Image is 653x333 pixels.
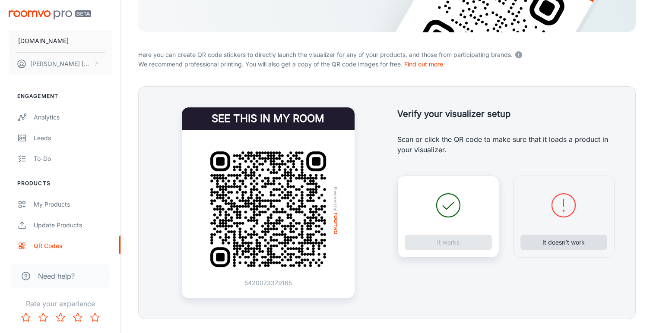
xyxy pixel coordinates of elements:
div: Analytics [34,113,112,122]
p: Here you can create QR code stickers to directly launch the visualizer for any of your products, ... [138,48,636,60]
button: Rate 4 star [69,309,86,326]
p: 5420073379165 [244,278,292,288]
button: It doesn’t work [520,235,608,250]
button: Rate 2 star [35,309,52,326]
div: Leads [34,133,112,143]
h5: Verify your visualizer setup [397,107,615,120]
button: [DOMAIN_NAME] [9,30,112,52]
span: Powered by [331,187,340,211]
div: QR Codes [34,241,112,251]
p: Scan or click the QR code to make sure that it loads a product in your visualizer. [397,134,615,155]
button: [PERSON_NAME] [PERSON_NAME] [9,53,112,75]
h4: See this in my room [182,107,355,130]
p: Rate your experience [7,298,114,309]
p: [PERSON_NAME] [PERSON_NAME] [30,59,91,69]
div: My Products [34,200,112,209]
button: Rate 5 star [86,309,104,326]
button: Rate 3 star [52,309,69,326]
img: QR Code Example [199,140,337,278]
img: roomvo [334,213,337,234]
a: See this in my roomQR Code ExamplePowered byroomvo5420073379165 [182,107,355,298]
span: Need help? [38,271,75,281]
button: Rate 1 star [17,309,35,326]
div: Update Products [34,220,112,230]
div: To-do [34,154,112,163]
p: We recommend professional printing. You will also get a copy of the QR code images for free. [138,60,636,69]
img: Roomvo PRO Beta [9,10,91,19]
p: [DOMAIN_NAME] [18,36,69,46]
a: Find out more. [404,60,445,68]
